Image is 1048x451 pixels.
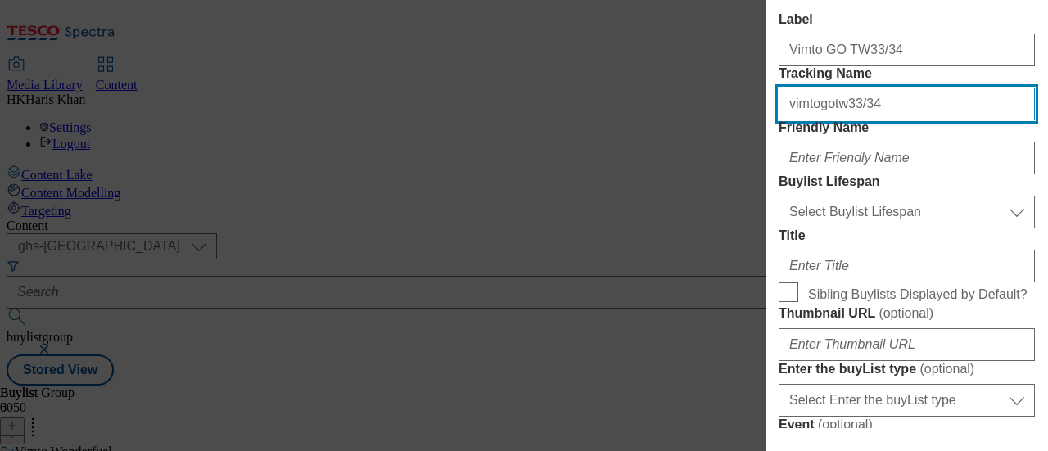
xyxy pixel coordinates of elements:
label: Thumbnail URL [779,305,1035,322]
label: Buylist Lifespan [779,174,1035,189]
span: ( optional ) [919,362,974,376]
input: Enter Thumbnail URL [779,328,1035,361]
label: Label [779,12,1035,27]
span: ( optional ) [818,417,873,431]
label: Enter the buyList type [779,361,1035,377]
label: Title [779,228,1035,243]
input: Enter Tracking Name [779,88,1035,120]
input: Enter Label [779,34,1035,66]
span: Sibling Buylists Displayed by Default? [808,287,1028,302]
input: Enter Title [779,250,1035,282]
label: Event [779,417,1035,433]
input: Enter Friendly Name [779,142,1035,174]
span: ( optional ) [879,306,933,320]
label: Tracking Name [779,66,1035,81]
label: Friendly Name [779,120,1035,135]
